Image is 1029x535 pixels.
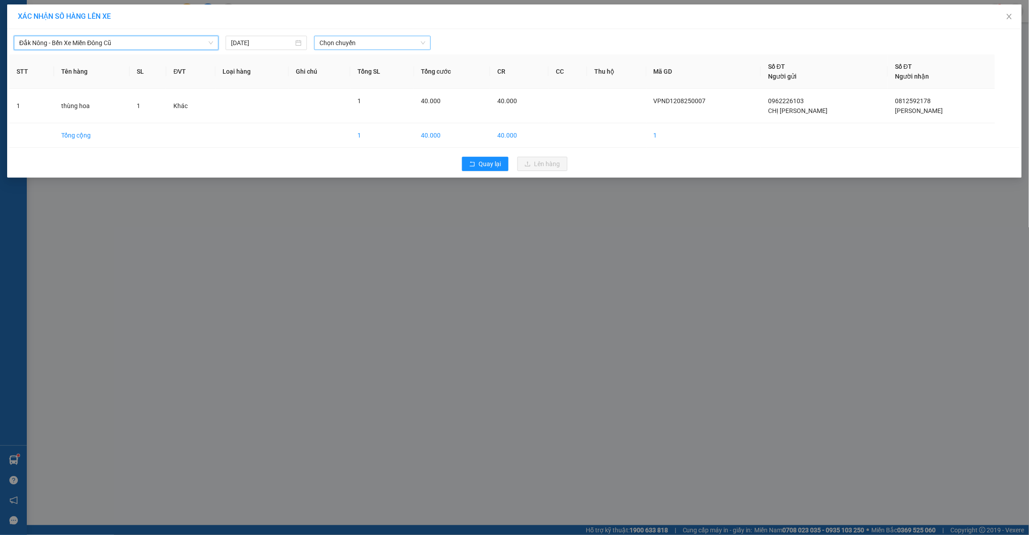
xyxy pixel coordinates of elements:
th: Tổng SL [350,54,414,89]
span: 40.000 [497,97,517,104]
span: rollback [469,161,475,168]
span: VPND1208250007 [654,97,706,104]
span: Đắk Nông - Bến Xe Miền Đông Cũ [19,36,213,50]
input: 12/08/2025 [231,38,294,48]
span: Người gửi [768,73,797,80]
th: CC [549,54,587,89]
td: Tổng cộng [54,123,130,148]
span: Quay lại [479,159,501,169]
span: 1 [357,97,361,104]
button: Close [997,4,1022,29]
td: thùng hoa [54,89,130,123]
td: 1 [350,123,414,148]
button: uploadLên hàng [517,157,567,171]
td: Khác [166,89,215,123]
span: Số ĐT [768,63,785,70]
span: 0962226103 [768,97,804,104]
th: Tổng cước [414,54,490,89]
th: CR [490,54,549,89]
span: XÁC NHẬN SỐ HÀNG LÊN XE [18,12,111,21]
button: rollbackQuay lại [462,157,508,171]
th: Loại hàng [215,54,289,89]
td: 1 [9,89,54,123]
th: Thu hộ [587,54,647,89]
th: Mã GD [647,54,761,89]
td: 40.000 [490,123,549,148]
span: 0812592178 [895,97,931,104]
th: Tên hàng [54,54,130,89]
span: 40.000 [421,97,441,104]
th: ĐVT [166,54,215,89]
th: SL [130,54,167,89]
th: Ghi chú [289,54,350,89]
td: 1 [647,123,761,148]
span: Số ĐT [895,63,912,70]
span: CHỊ [PERSON_NAME] [768,107,827,114]
span: Người nhận [895,73,929,80]
span: Chọn chuyến [319,36,425,50]
td: 40.000 [414,123,490,148]
span: [PERSON_NAME] [895,107,943,114]
th: STT [9,54,54,89]
span: 1 [137,102,140,109]
span: close [1006,13,1013,20]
